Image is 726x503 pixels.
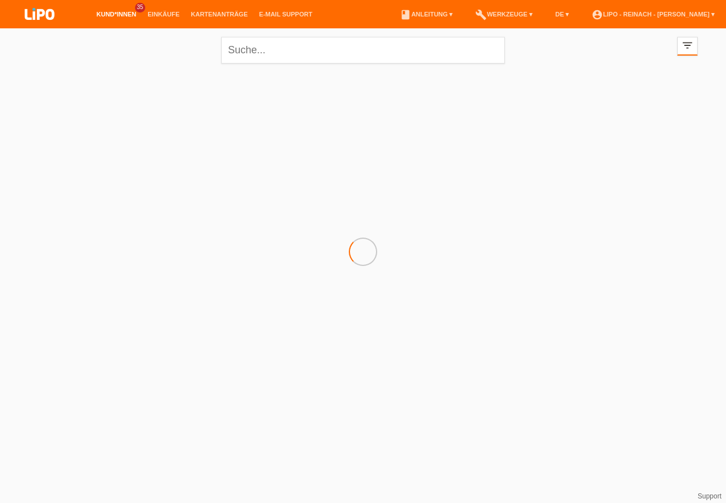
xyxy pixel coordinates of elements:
[681,39,694,52] i: filter_list
[698,492,721,500] a: Support
[550,11,575,18] a: DE ▾
[586,11,720,18] a: account_circleLIPO - Reinach - [PERSON_NAME] ▾
[470,11,538,18] a: buildWerkzeuge ▾
[91,11,142,18] a: Kund*innen
[394,11,458,18] a: bookAnleitung ▾
[185,11,254,18] a: Kartenanträge
[400,9,411,20] i: book
[475,9,487,20] i: build
[135,3,145,12] span: 35
[221,37,505,64] input: Suche...
[142,11,185,18] a: Einkäufe
[254,11,318,18] a: E-Mail Support
[11,23,68,32] a: LIPO pay
[592,9,603,20] i: account_circle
